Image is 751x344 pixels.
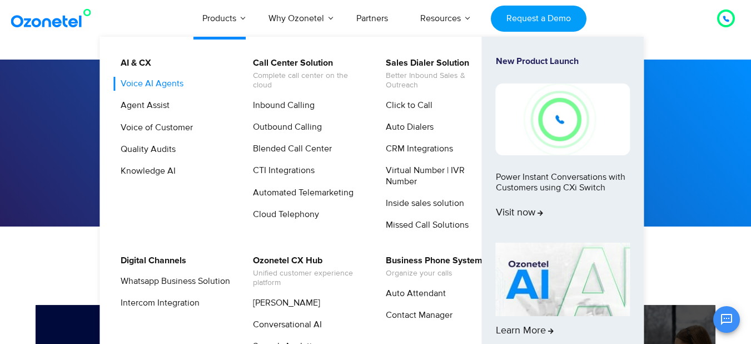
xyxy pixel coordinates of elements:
[379,308,454,322] a: Contact Manager
[379,218,470,232] a: Missed Call Solutions
[113,77,185,91] a: Voice AI Agents
[113,254,188,268] a: Digital Channels
[246,120,324,134] a: Outbound Calling
[246,164,316,178] a: CTI Integrations
[113,296,201,310] a: Intercom Integration
[379,99,434,112] a: Click to Call
[113,121,195,135] a: Voice of Customer
[379,196,466,210] a: Inside sales solution
[113,142,177,156] a: Quality Audits
[246,56,364,92] a: Call Center SolutionComplete call center on the cloud
[253,71,362,90] span: Complete call center on the cloud
[379,287,447,301] a: Auto Attendant
[491,6,586,32] a: Request a Demo
[113,56,153,70] a: AI & CX
[379,164,497,188] a: Virtual Number | IVR Number
[28,125,723,156] h1: Ebooks
[246,142,334,156] a: Blended Call Center
[386,71,495,90] span: Better Inbound Sales & Outreach
[246,208,321,222] a: Cloud Telephony
[496,56,630,238] a: New Product LaunchPower Instant Conversations with Customers using CXi SwitchVisit now
[246,254,364,289] a: Ozonetel CX HubUnified customer experience platform
[496,207,543,219] span: Visit now
[246,296,322,310] a: [PERSON_NAME]
[113,164,177,178] a: Knowledge AI
[246,99,316,112] a: Inbound Calling
[246,186,355,200] a: Automated Telemarketing
[713,306,740,333] button: Open chat
[379,254,484,280] a: Business Phone SystemOrganize your calls
[113,274,232,288] a: Whatsapp Business Solution
[246,318,324,332] a: Conversational AI
[496,243,630,316] img: AI
[379,142,455,156] a: CRM Integrations
[379,56,497,92] a: Sales Dialer SolutionBetter Inbound Sales & Outreach
[113,99,171,112] a: Agent Assist
[496,83,630,155] img: New-Project-17.png
[496,325,554,337] span: Learn More
[386,269,483,278] span: Organize your calls
[379,120,435,134] a: Auto Dialers
[253,269,362,288] span: Unified customer experience platform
